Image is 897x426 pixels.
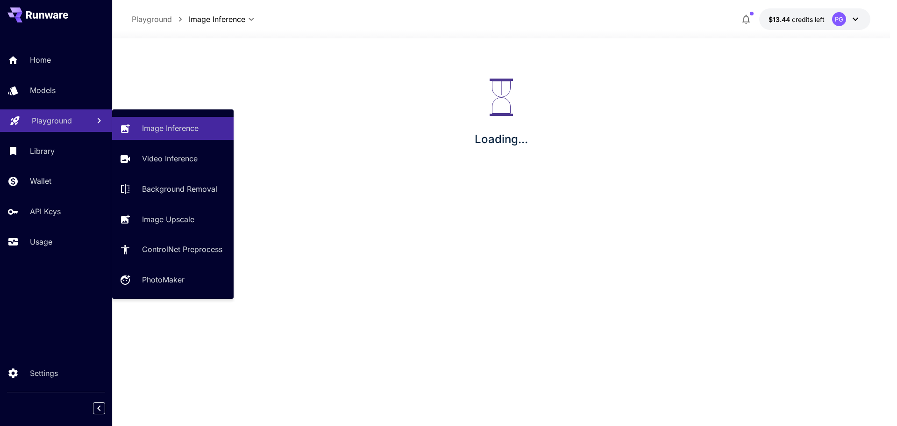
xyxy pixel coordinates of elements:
[832,12,846,26] div: PG
[30,85,56,96] p: Models
[142,214,194,225] p: Image Upscale
[112,178,234,201] a: Background Removal
[142,274,185,285] p: PhotoMaker
[112,147,234,170] a: Video Inference
[30,145,55,157] p: Library
[475,131,528,148] p: Loading...
[142,153,198,164] p: Video Inference
[30,236,52,247] p: Usage
[30,206,61,217] p: API Keys
[112,238,234,261] a: ControlNet Preprocess
[112,117,234,140] a: Image Inference
[189,14,245,25] span: Image Inference
[93,402,105,414] button: Collapse sidebar
[132,14,172,25] p: Playground
[30,175,51,187] p: Wallet
[759,8,870,30] button: $13.43976
[112,208,234,231] a: Image Upscale
[792,15,825,23] span: credits left
[30,368,58,379] p: Settings
[30,54,51,65] p: Home
[100,400,112,417] div: Collapse sidebar
[142,183,217,195] p: Background Removal
[142,123,199,134] p: Image Inference
[142,244,222,255] p: ControlNet Preprocess
[112,268,234,291] a: PhotoMaker
[132,14,189,25] nav: breadcrumb
[769,14,825,24] div: $13.43976
[769,15,792,23] span: $13.44
[32,115,72,126] p: Playground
